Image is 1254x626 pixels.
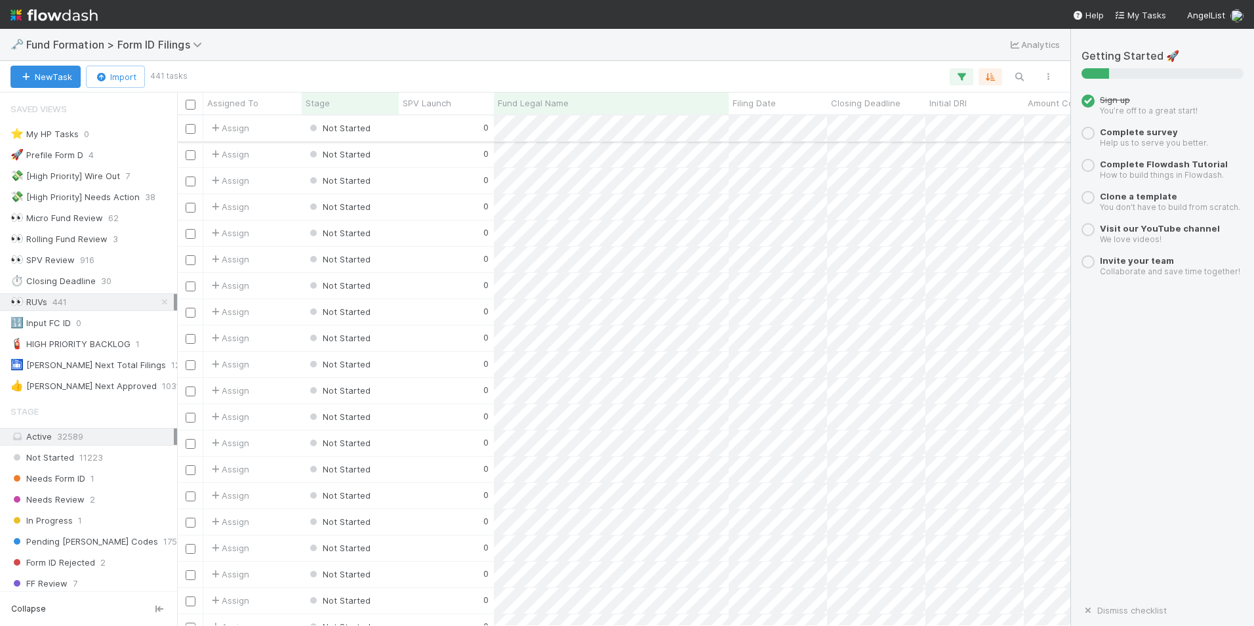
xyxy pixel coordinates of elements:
[209,253,249,266] span: Assign
[10,128,24,139] span: ⭐
[186,203,195,213] input: Toggle Row Selected
[209,174,249,187] span: Assign
[10,170,24,181] span: 💸
[307,516,371,527] span: Not Started
[307,200,371,213] div: Not Started
[483,173,489,186] div: 0
[10,449,74,466] span: Not Started
[10,66,81,88] button: NewTask
[483,226,489,239] div: 0
[209,358,249,371] div: Assign
[209,436,249,449] div: Assign
[186,596,195,606] input: Toggle Row Selected
[209,148,249,161] span: Assign
[307,594,371,607] div: Not Started
[209,200,249,213] span: Assign
[483,593,489,606] div: 0
[10,317,24,328] span: 🔢
[307,359,371,369] span: Not Started
[307,333,371,343] span: Not Started
[307,541,371,554] div: Not Started
[79,449,103,466] span: 11223
[307,436,371,449] div: Not Started
[483,514,489,528] div: 0
[186,282,195,291] input: Toggle Row Selected
[136,336,140,352] span: 1
[89,147,94,163] span: 4
[307,305,371,318] div: Not Started
[307,411,371,422] span: Not Started
[186,544,195,554] input: Toggle Row Selected
[108,210,119,226] span: 62
[186,255,195,265] input: Toggle Row Selected
[207,96,258,110] span: Assigned To
[209,515,249,528] div: Assign
[1082,605,1167,616] a: Dismiss checklist
[307,331,371,344] div: Not Started
[10,96,67,122] span: Saved Views
[113,231,118,247] span: 3
[307,438,371,448] span: Not Started
[10,470,85,487] span: Needs Form ID
[10,380,24,391] span: 👍
[483,462,489,475] div: 0
[91,470,94,487] span: 1
[307,410,371,423] div: Not Started
[10,294,47,310] div: RUVs
[1100,159,1228,169] a: Complete Flowdash Tutorial
[1100,223,1220,234] a: Visit our YouTube channel
[209,410,249,423] span: Assign
[209,489,249,502] span: Assign
[209,279,249,292] div: Assign
[483,121,489,134] div: 0
[209,594,249,607] div: Assign
[57,431,83,442] span: 32589
[307,149,371,159] span: Not Started
[209,331,249,344] span: Assign
[10,275,24,286] span: ⏱️
[1072,9,1104,22] div: Help
[10,149,24,160] span: 🚀
[10,296,24,307] span: 👀
[209,541,249,554] span: Assign
[10,233,24,244] span: 👀
[10,254,24,265] span: 👀
[145,189,155,205] span: 38
[307,464,371,474] span: Not Started
[498,96,569,110] span: Fund Legal Name
[80,252,94,268] span: 916
[307,568,371,581] div: Not Started
[209,121,249,135] div: Assign
[186,177,195,186] input: Toggle Row Selected
[10,512,73,529] span: In Progress
[1100,127,1178,137] a: Complete survey
[1100,94,1130,105] span: Sign up
[483,567,489,580] div: 0
[186,518,195,528] input: Toggle Row Selected
[307,201,371,212] span: Not Started
[307,490,371,501] span: Not Started
[307,385,371,396] span: Not Started
[186,308,195,318] input: Toggle Row Selected
[10,273,96,289] div: Closing Deadline
[11,603,46,615] span: Collapse
[186,334,195,344] input: Toggle Row Selected
[10,231,108,247] div: Rolling Fund Review
[1100,266,1240,276] small: Collaborate and save time together!
[10,491,85,508] span: Needs Review
[307,358,371,371] div: Not Started
[307,148,371,161] div: Not Started
[307,253,371,266] div: Not Started
[307,174,371,187] div: Not Started
[186,124,195,134] input: Toggle Row Selected
[10,359,24,370] span: 🛅
[209,384,249,397] div: Assign
[483,383,489,396] div: 0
